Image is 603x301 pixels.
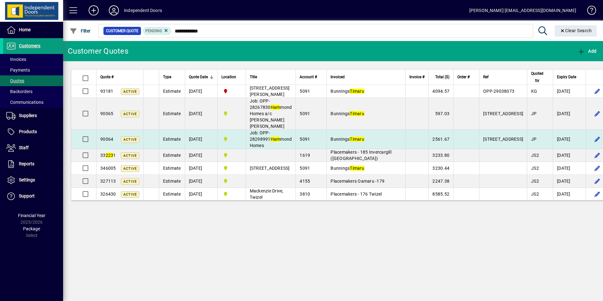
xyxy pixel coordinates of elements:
[250,86,290,97] span: [STREET_ADDRESS][PERSON_NAME]
[553,85,586,98] td: [DATE]
[23,226,40,231] span: Package
[19,129,37,134] span: Products
[250,130,292,148] span: Job: OPP-28298991 mond Homes
[583,1,595,22] a: Knowledge Base
[553,162,586,175] td: [DATE]
[100,192,116,197] span: 326430
[189,74,208,80] span: Quote Date
[3,188,63,204] a: Support
[250,74,292,80] div: Title
[350,111,364,116] em: Timaru
[350,89,364,94] em: Timaru
[331,111,364,116] span: Bunnings
[3,124,63,140] a: Products
[19,113,37,118] span: Suppliers
[555,25,597,37] button: Clear
[3,97,63,108] a: Communications
[3,156,63,172] a: Reports
[221,136,242,143] span: Timaru
[104,5,124,16] button: Profile
[531,179,539,184] span: JS2
[3,140,63,156] a: Staff
[300,74,323,80] div: Account #
[592,150,602,160] button: Edit
[300,153,310,158] span: 1619
[300,89,310,94] span: 5091
[350,166,364,171] em: Timaru
[123,180,137,184] span: Active
[3,54,63,65] a: Invoices
[189,74,214,80] div: Quote Date
[19,193,35,198] span: Support
[331,74,345,80] span: Invoiced
[163,166,181,171] span: Estimate
[331,150,391,161] span: Placemakers - 185 Invercargill ([GEOGRAPHIC_DATA])
[553,130,586,149] td: [DATE]
[100,166,116,171] span: 346005
[185,162,217,175] td: [DATE]
[483,89,514,94] span: OPP-29038073
[221,152,242,159] span: Timaru
[221,110,242,117] span: Timaru
[106,28,138,34] span: Customer Quote
[163,153,181,158] span: Estimate
[123,112,137,116] span: Active
[163,179,181,184] span: Estimate
[576,45,598,57] button: Add
[221,88,242,95] span: Christchurch
[457,74,470,80] span: Order #
[428,162,453,175] td: 3230.44
[531,166,539,171] span: JS2
[350,137,364,142] em: Timaru
[592,176,602,186] button: Edit
[557,74,576,80] span: Expiry Date
[145,29,162,33] span: Pending
[123,154,137,158] span: Active
[428,130,453,149] td: 2561.67
[331,179,384,184] span: Placemakers Oamaru -179
[428,85,453,98] td: 4094.57
[250,74,257,80] span: Title
[123,167,137,171] span: Active
[221,74,242,80] div: Location
[553,98,586,130] td: [DATE]
[592,86,602,96] button: Edit
[185,85,217,98] td: [DATE]
[163,111,181,116] span: Estimate
[19,161,34,166] span: Reports
[428,98,453,130] td: 597.03
[592,134,602,144] button: Edit
[300,111,310,116] span: 5091
[68,46,128,56] div: Customer Quotes
[428,175,453,188] td: 2247.38
[3,75,63,86] a: Quotes
[531,153,539,158] span: JS2
[250,166,290,171] span: [STREET_ADDRESS]
[123,90,137,94] span: Active
[531,70,549,84] div: Quoted by
[250,188,284,200] span: Mackenzie Drive, Twizel
[100,74,139,80] div: Quote #
[428,188,453,200] td: 8585.52
[331,89,364,94] span: Bunnings
[428,149,453,162] td: 3233.80
[19,43,40,48] span: Customers
[18,213,45,218] span: Financial Year
[221,74,236,80] span: Location
[123,138,137,142] span: Active
[331,74,401,80] div: Invoiced
[3,22,63,38] a: Home
[300,137,310,142] span: 5091
[483,111,523,116] span: [STREET_ADDRESS]
[592,189,602,199] button: Edit
[331,192,382,197] span: Placemakers - 176 Twizel
[271,137,280,142] em: Ham
[100,153,116,158] span: 33 1
[271,105,280,110] em: Ham
[19,145,29,150] span: Staff
[100,179,116,184] span: 327113
[531,70,543,84] span: Quoted by
[163,137,181,142] span: Estimate
[6,100,44,105] span: Communications
[3,65,63,75] a: Payments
